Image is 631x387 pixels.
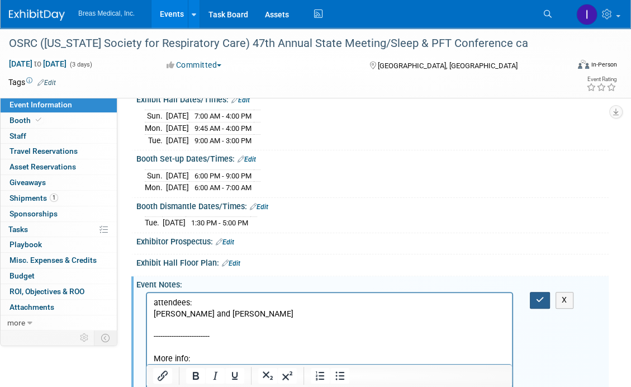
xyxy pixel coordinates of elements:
[1,206,117,221] a: Sponsorships
[556,292,573,308] button: X
[136,276,609,290] div: Event Notes:
[1,159,117,174] a: Asset Reservations
[1,175,117,190] a: Giveaways
[194,124,252,133] span: 9:45 AM - 4:00 PM
[10,131,26,140] span: Staff
[145,110,166,122] td: Sun.
[231,96,250,104] a: Edit
[576,4,597,25] img: Inga Dolezar
[1,315,117,331] a: more
[75,331,94,345] td: Personalize Event Tab Strip
[311,368,330,384] button: Numbered list
[578,60,589,69] img: Format-Inperson.png
[1,129,117,144] a: Staff
[10,116,44,125] span: Booth
[136,254,609,269] div: Exhibit Hall Floor Plan:
[145,169,166,182] td: Sun.
[166,122,189,135] td: [DATE]
[586,77,616,82] div: Event Rating
[8,225,28,234] span: Tasks
[37,79,56,87] a: Edit
[136,233,609,248] div: Exhibitor Prospectus:
[145,217,163,229] td: Tue.
[591,60,617,69] div: In-Person
[222,259,240,267] a: Edit
[32,59,43,68] span: to
[166,182,189,193] td: [DATE]
[8,77,56,88] td: Tags
[10,193,58,202] span: Shipments
[278,368,297,384] button: Superscript
[10,271,35,280] span: Budget
[1,268,117,284] a: Budget
[258,368,277,384] button: Subscript
[194,136,252,145] span: 9:00 AM - 3:00 PM
[145,182,166,193] td: Mon.
[145,122,166,135] td: Mon.
[10,162,76,171] span: Asset Reservations
[250,203,268,211] a: Edit
[153,368,172,384] button: Insert/edit link
[194,172,252,180] span: 6:00 PM - 9:00 PM
[523,58,617,75] div: Event Format
[216,238,234,246] a: Edit
[163,59,226,70] button: Committed
[78,10,135,17] span: Breas Medical, Inc.
[166,169,189,182] td: [DATE]
[10,303,54,312] span: Attachments
[10,256,97,265] span: Misc. Expenses & Credits
[378,62,518,70] span: [GEOGRAPHIC_DATA], [GEOGRAPHIC_DATA]
[330,368,349,384] button: Bullet list
[1,284,117,299] a: ROI, Objectives & ROO
[10,178,46,187] span: Giveaways
[50,193,58,202] span: 1
[194,183,252,192] span: 6:00 AM - 7:00 AM
[10,147,78,155] span: Travel Reservations
[206,368,225,384] button: Italic
[36,117,41,123] i: Booth reservation complete
[136,150,609,165] div: Booth Set-up Dates/Times:
[10,287,84,296] span: ROI, Objectives & ROO
[8,59,67,69] span: [DATE] [DATE]
[10,100,72,109] span: Event Information
[10,240,42,249] span: Playbook
[166,134,189,146] td: [DATE]
[166,110,189,122] td: [DATE]
[1,144,117,159] a: Travel Reservations
[163,217,186,229] td: [DATE]
[194,112,252,120] span: 7:00 AM - 4:00 PM
[191,219,248,227] span: 1:30 PM - 5:00 PM
[136,198,609,213] div: Booth Dismantle Dates/Times:
[1,113,117,128] a: Booth
[10,209,58,218] span: Sponsorships
[94,331,117,345] td: Toggle Event Tabs
[1,300,117,315] a: Attachments
[1,253,117,268] a: Misc. Expenses & Credits
[5,34,557,54] div: OSRC ([US_STATE] Society for Respiratory Care) 47th Annual State Meeting/Sleep & PFT Conference ca
[69,61,92,68] span: (3 days)
[1,237,117,252] a: Playbook
[225,368,244,384] button: Underline
[7,318,25,327] span: more
[145,134,166,146] td: Tue.
[1,222,117,237] a: Tasks
[238,155,256,163] a: Edit
[1,97,117,112] a: Event Information
[9,10,65,21] img: ExhibitDay
[1,191,117,206] a: Shipments1
[186,368,205,384] button: Bold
